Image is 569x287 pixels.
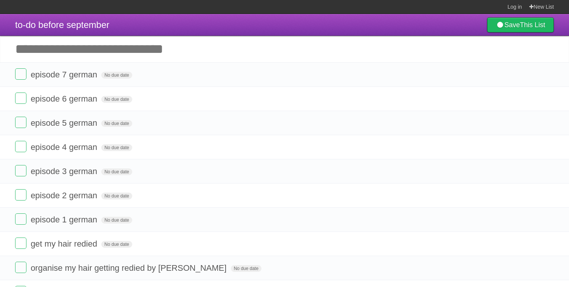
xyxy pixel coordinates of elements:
span: No due date [101,120,132,127]
span: No due date [101,241,132,248]
label: Done [15,165,26,176]
label: Done [15,262,26,273]
a: SaveThis List [487,17,554,32]
span: No due date [101,72,132,79]
span: No due date [101,96,132,103]
span: No due date [101,193,132,199]
span: episode 4 german [31,142,99,152]
span: to-do before september [15,20,109,30]
span: episode 5 german [31,118,99,128]
label: Done [15,141,26,152]
span: episode 6 german [31,94,99,103]
label: Done [15,68,26,80]
span: episode 3 german [31,167,99,176]
span: episode 1 german [31,215,99,224]
label: Done [15,238,26,249]
b: This List [520,21,545,29]
label: Done [15,117,26,128]
span: episode 7 german [31,70,99,79]
label: Done [15,93,26,104]
span: No due date [101,144,132,151]
span: organise my hair getting redied by [PERSON_NAME] [31,263,228,273]
span: get my hair redied [31,239,99,248]
span: No due date [101,217,132,224]
span: No due date [231,265,261,272]
label: Done [15,189,26,201]
span: No due date [101,168,132,175]
label: Done [15,213,26,225]
span: episode 2 german [31,191,99,200]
